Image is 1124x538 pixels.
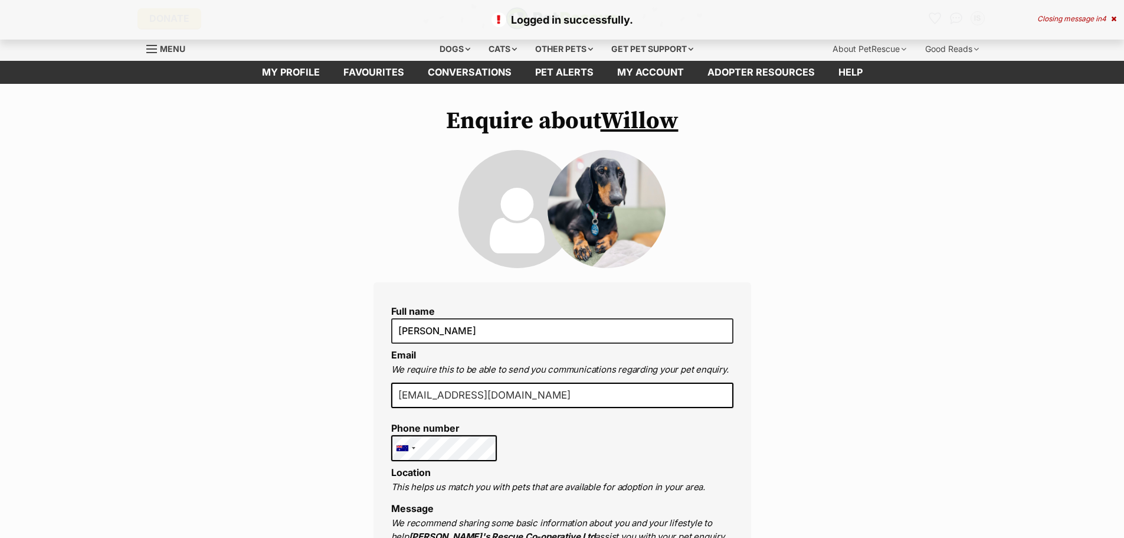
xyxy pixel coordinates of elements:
[416,61,523,84] a: conversations
[548,150,666,268] img: Willow
[392,436,419,461] div: Australia: +61
[146,37,194,58] a: Menu
[391,481,733,494] p: This helps us match you with pets that are available for adoption in your area.
[391,306,733,317] label: Full name
[160,44,185,54] span: Menu
[391,423,497,433] label: Phone number
[250,61,332,84] a: My profile
[431,37,479,61] div: Dogs
[373,107,751,135] h1: Enquire about
[391,503,434,514] label: Message
[824,37,915,61] div: About PetRescue
[391,467,431,478] label: Location
[391,318,733,343] input: E.g. Jimmy Chew
[696,61,827,84] a: Adopter resources
[527,37,601,61] div: Other pets
[603,37,702,61] div: Get pet support
[391,363,733,377] p: We require this to be able to send you communications regarding your pet enquiry.
[523,61,605,84] a: Pet alerts
[917,37,987,61] div: Good Reads
[332,61,416,84] a: Favourites
[605,61,696,84] a: My account
[601,106,679,136] a: Willow
[480,37,525,61] div: Cats
[827,61,874,84] a: Help
[391,349,416,361] label: Email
